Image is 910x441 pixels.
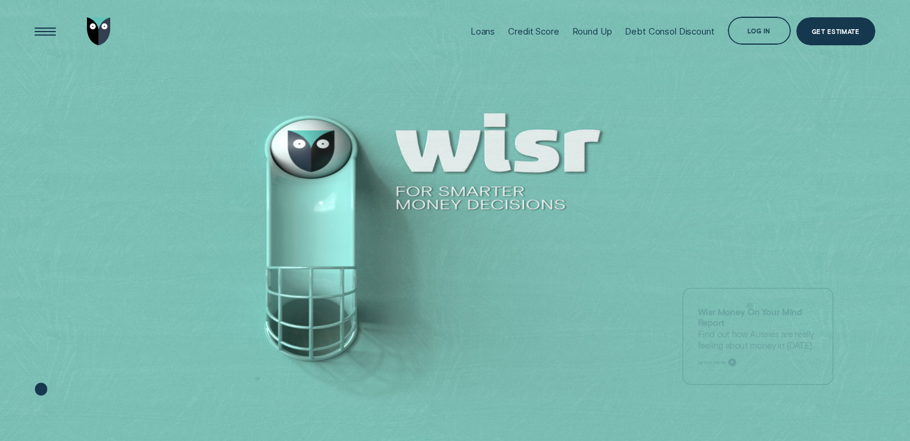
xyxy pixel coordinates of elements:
[508,26,559,37] div: Credit Score
[698,359,726,365] span: Learn more
[796,17,875,46] a: Get Estimate
[682,288,834,385] a: Wisr Money On Your Mind ReportFind out how Aussies are really feeling about money in [DATE].Learn...
[698,306,802,328] strong: Wisr Money On Your Mind Report
[31,17,60,46] button: Open Menu
[470,26,495,37] div: Loans
[698,306,818,350] p: Find out how Aussies are really feeling about money in [DATE].
[625,26,714,37] div: Debt Consol Discount
[572,26,612,37] div: Round Up
[87,17,111,46] img: Wisr
[728,17,791,45] button: Log in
